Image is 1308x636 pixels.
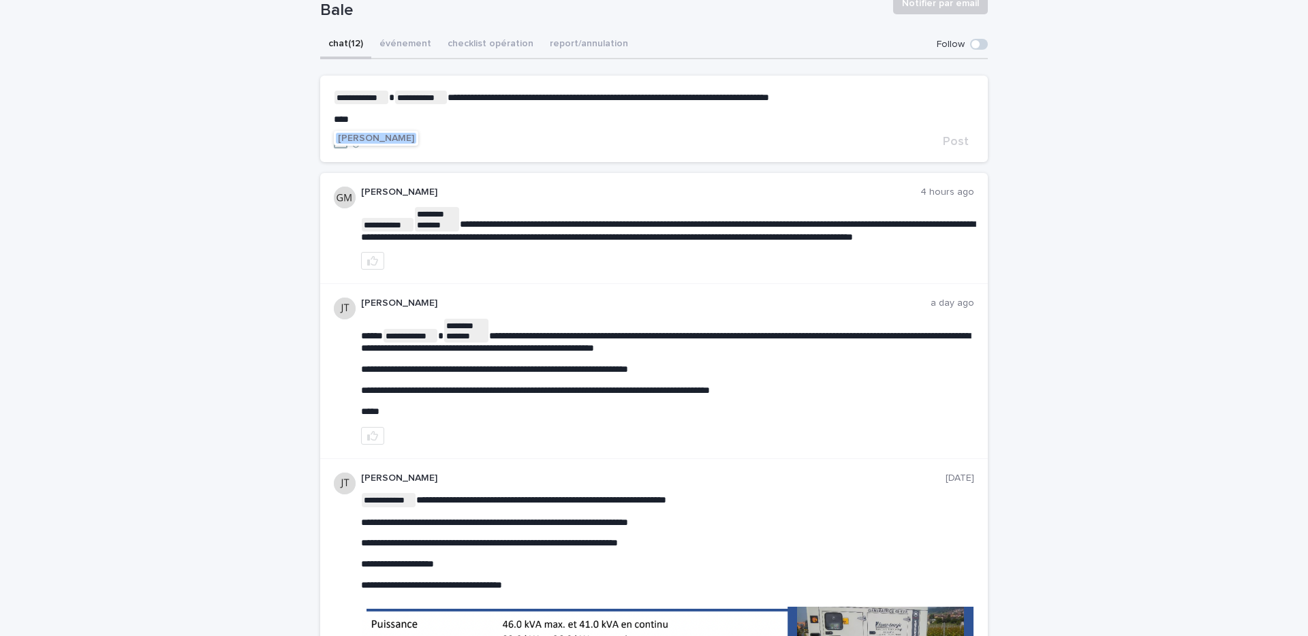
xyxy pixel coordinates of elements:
[937,136,974,148] button: Post
[361,473,946,484] p: [PERSON_NAME]
[338,133,414,143] span: [PERSON_NAME]
[371,31,439,59] button: événement
[439,31,542,59] button: checklist opération
[361,187,920,198] p: [PERSON_NAME]
[937,39,965,50] p: Follow
[920,187,974,198] p: 4 hours ago
[336,133,416,144] button: [PERSON_NAME]
[361,427,384,445] button: like this post
[320,31,371,59] button: chat (12)
[931,298,974,309] p: a day ago
[361,252,384,270] button: like this post
[946,473,974,484] p: [DATE]
[542,31,636,59] button: report/annulation
[361,298,931,309] p: [PERSON_NAME]
[943,136,969,148] span: Post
